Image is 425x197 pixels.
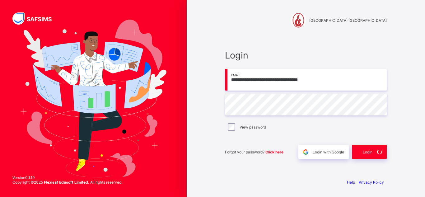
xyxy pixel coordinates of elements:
img: Hero Image [20,20,167,177]
label: View password [240,125,266,129]
span: Version 0.1.19 [12,175,122,180]
a: Click here [265,150,283,154]
strong: Flexisaf Edusoft Limited. [44,180,89,185]
span: [GEOGRAPHIC_DATA] [GEOGRAPHIC_DATA] [309,18,387,23]
span: Login [363,150,372,154]
span: Login [225,50,387,61]
img: SAFSIMS Logo [12,12,59,25]
span: Login with Google [313,150,344,154]
img: google.396cfc9801f0270233282035f929180a.svg [302,148,309,156]
a: Privacy Policy [359,180,384,185]
a: Help [347,180,355,185]
span: Forgot your password? [225,150,283,154]
span: Copyright © 2025 All rights reserved. [12,180,122,185]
